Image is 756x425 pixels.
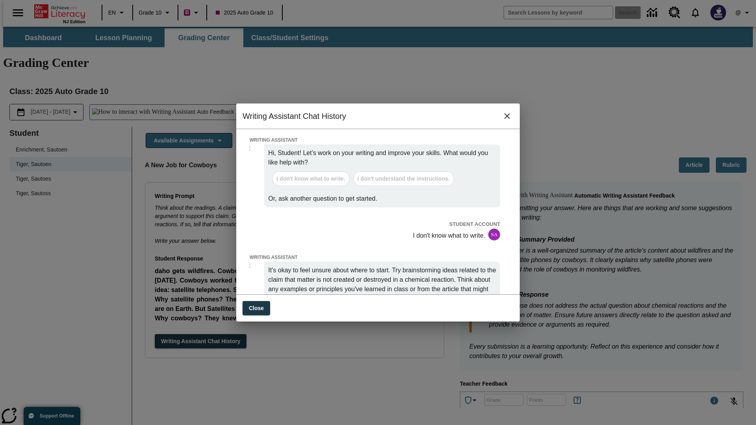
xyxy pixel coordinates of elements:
[268,148,496,167] p: Hi, Student! Let’s work on your writing and improve your skills. What would you like help with?
[244,144,267,155] img: Writing Assistant icon
[413,231,485,240] p: I don't know what to write.
[268,167,458,190] div: Default questions for Users
[244,262,267,273] img: Writing Assistant icon
[501,110,513,122] button: close
[250,136,500,144] p: WRITING ASSISTANT
[250,253,500,262] p: WRITING ASSISTANT
[236,103,520,129] h2: Writing Assistant Chat History
[488,229,500,240] div: SA
[250,220,500,229] p: STUDENT ACCOUNT
[268,194,496,203] p: Or, ask another question to get started.
[243,301,270,316] button: Close
[268,266,496,322] p: It's okay to feel unsure about where to start. Try brainstorming ideas related to the claim that ...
